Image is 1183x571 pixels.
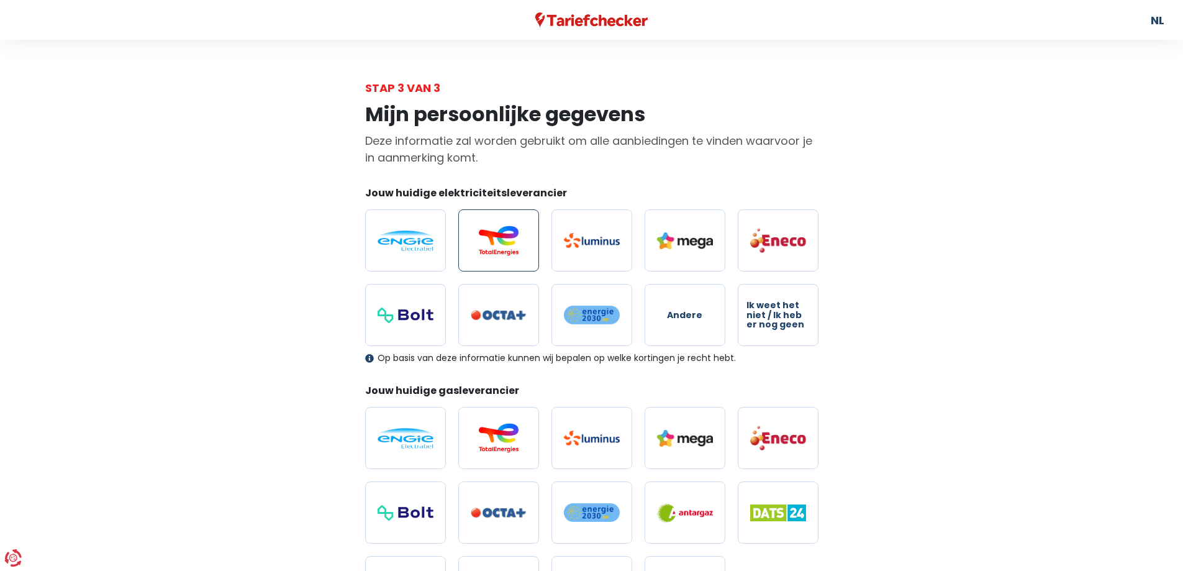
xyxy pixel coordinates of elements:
[378,231,433,251] img: Engie / Electrabel
[535,12,648,28] img: Tariefchecker logo
[365,80,818,96] div: Stap 3 van 3
[471,226,527,255] img: Total Energies / Lampiris
[564,233,620,248] img: Luminus
[657,232,713,249] img: Mega
[378,308,433,323] img: Bolt
[750,227,806,254] img: Eneco
[471,423,527,453] img: Total Energies / Lampiris
[365,103,818,126] h1: Mijn persoonlijke gegevens
[365,353,818,363] div: Op basis van deze informatie kunnen wij bepalen op welke kortingen je recht hebt.
[564,503,620,523] img: Energie2030
[365,186,818,205] legend: Jouw huidige elektriciteitsleverancier
[365,132,818,166] p: Deze informatie zal worden gebruikt om alle aanbiedingen te vinden waarvoor je in aanmerking komt.
[750,505,806,521] img: Dats 24
[750,425,806,451] img: Eneco
[667,311,702,320] span: Andere
[365,383,818,403] legend: Jouw huidige gasleverancier
[471,310,527,321] img: Octa+
[378,428,433,449] img: Engie / Electrabel
[657,430,713,447] img: Mega
[657,503,713,523] img: Antargaz
[746,301,810,329] span: Ik weet het niet / Ik heb er nog geen
[471,508,527,518] img: Octa+
[378,505,433,521] img: Bolt
[564,431,620,445] img: Luminus
[564,305,620,325] img: Energie2030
